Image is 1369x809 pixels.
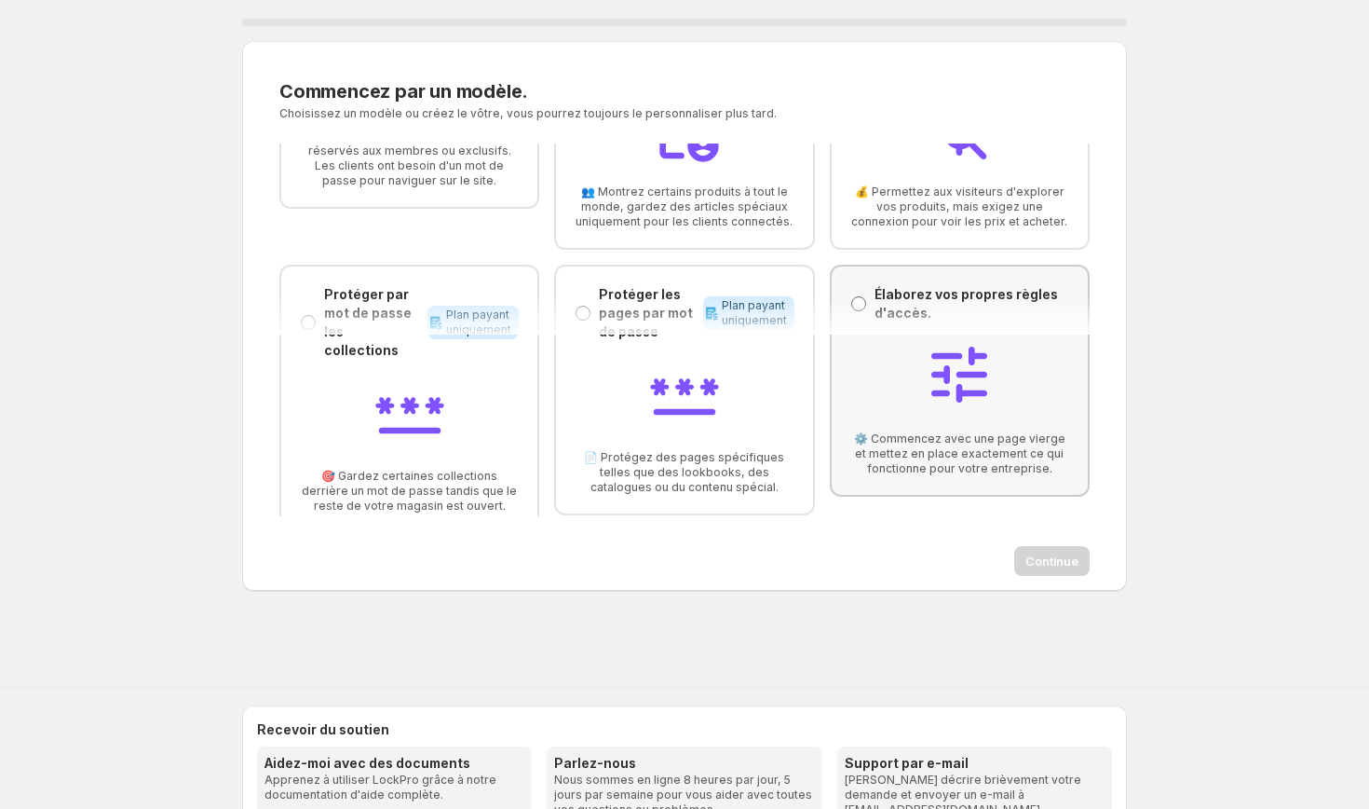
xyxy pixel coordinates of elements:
[575,450,793,495] span: 📄 Protégez des pages spécifiques telles que des lookbooks, des catalogues ou du contenu spécial.
[554,754,814,773] h3: Parlez-nous
[279,106,926,121] p: Choisissez un modèle ou créez le vôtre, vous pourrez toujours le personnaliser plus tard.
[575,185,793,229] span: 👥 Montrez certains produits à tout le monde, gardez des articles spéciaux uniquement pour les cli...
[922,337,996,412] img: Build your own access rules
[324,285,420,360] p: Protéger par mot de passe les collections
[373,375,447,449] img: Password-protect collections
[850,185,1069,229] span: 💰 Permettez aux visiteurs d'explorer vos produits, mais exigez une connexion pour voir les prix e...
[300,469,519,514] span: 🎯 Gardez certaines collections derrière un mot de passe tandis que le reste de votre magasin est ...
[264,754,524,773] h3: Aidez-moi avec des documents
[300,129,519,188] span: 🔒 Parfait pour les magasins de gros, réservés aux membres ou exclusifs. Les clients ont besoin d'...
[279,80,528,103] span: Commencez par un modèle.
[850,432,1069,476] span: ⚙️ Commencez avec une page vierge et mettez en place exactement ce qui fonctionne pour votre entr...
[647,356,722,431] img: Password-protect pages
[845,754,1105,773] h3: Support par e-mail
[446,308,511,337] span: Plan payant uniquement
[722,298,787,328] span: Plan payant uniquement
[257,720,1112,739] h2: Recevoir du soutien
[874,285,1069,322] p: Élaborez vos propres règles d'accès.
[264,773,524,802] p: Apprenez à utiliser LockPro grâce à notre documentation d'aide complète.
[599,285,695,341] p: Protéger les pages par mot de passe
